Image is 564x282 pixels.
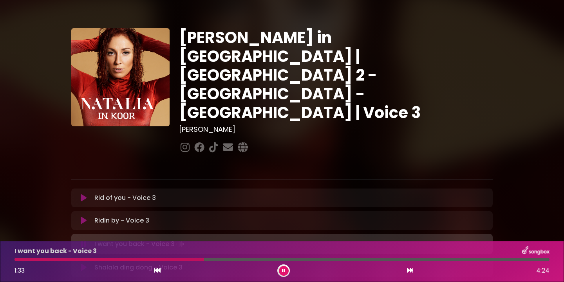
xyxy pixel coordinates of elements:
[94,216,149,225] p: Ridin by - Voice 3
[71,28,170,126] img: YTVS25JmS9CLUqXqkEhs
[536,266,550,275] span: 4:24
[14,246,97,256] p: I want you back - Voice 3
[179,28,493,122] h1: [PERSON_NAME] in [GEOGRAPHIC_DATA] | [GEOGRAPHIC_DATA] 2 - [GEOGRAPHIC_DATA] - [GEOGRAPHIC_DATA] ...
[179,125,493,134] h3: [PERSON_NAME]
[94,193,156,203] p: Rid of you - Voice 3
[175,239,186,250] img: waveform4.gif
[522,246,550,256] img: songbox-logo-white.png
[14,266,25,275] span: 1:33
[94,239,186,250] p: I want you back - Voice 3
